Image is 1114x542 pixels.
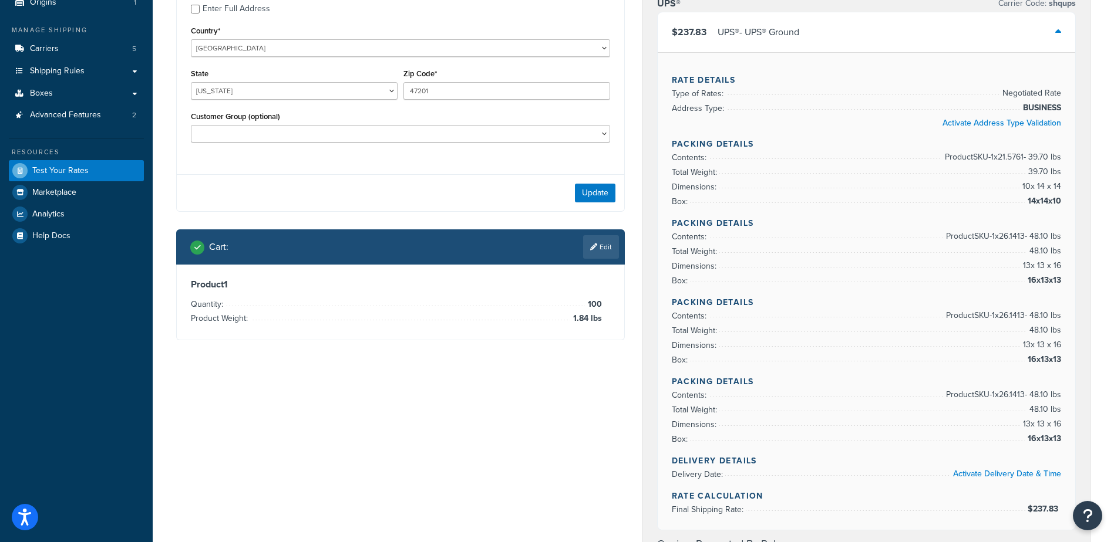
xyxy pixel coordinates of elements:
span: Negotiated Rate [999,86,1061,100]
a: Help Docs [9,225,144,246]
span: Contents: [672,310,709,322]
li: Advanced Features [9,104,144,126]
h4: Packing Details [672,375,1062,388]
div: Manage Shipping [9,25,144,35]
span: BUSINESS [1020,101,1061,115]
span: 16x13x13 [1025,273,1061,287]
span: Product SKU-1 x 26.1413 - 48.10 lbs [943,388,1061,402]
div: Resources [9,147,144,157]
span: 100 [585,297,602,311]
h4: Delivery Details [672,455,1062,467]
span: Dimensions: [672,260,719,272]
span: Product SKU-1 x 26.1413 - 48.10 lbs [943,229,1061,243]
span: Contents: [672,231,709,243]
a: Advanced Features2 [9,104,144,126]
label: Country* [191,26,220,35]
button: Update [575,184,615,202]
span: 13 x 13 x 16 [1020,259,1061,273]
span: Contents: [672,151,709,164]
span: Total Weight: [672,245,720,258]
h4: Packing Details [672,217,1062,229]
span: Boxes [30,89,53,99]
span: 16x13x13 [1025,432,1061,446]
a: Analytics [9,204,144,225]
h3: Product 1 [191,279,610,290]
input: Enter Full Address [191,5,200,13]
span: $237.83 [1028,503,1061,515]
label: Zip Code* [403,69,437,78]
span: Product SKU-1 x 26.1413 - 48.10 lbs [943,309,1061,323]
label: State [191,69,208,78]
span: Total Weight: [672,324,720,337]
h4: Packing Details [672,138,1062,150]
span: 13 x 13 x 16 [1020,417,1061,431]
a: Boxes [9,83,144,104]
span: Product SKU-1 x 21.5761 - 39.70 lbs [942,150,1061,164]
span: 5 [132,44,136,54]
a: Activate Address Type Validation [943,117,1061,129]
a: Edit [583,235,619,259]
span: Box: [672,195,691,208]
span: 1.84 lbs [570,311,602,326]
a: Marketplace [9,182,144,203]
span: Dimensions: [672,418,719,431]
h4: Packing Details [672,296,1062,309]
span: Product Weight: [191,312,251,324]
span: 16x13x13 [1025,353,1061,367]
span: 48.10 lbs [1027,244,1061,258]
h2: Cart : [209,242,228,252]
label: Customer Group (optional) [191,112,280,121]
span: Box: [672,275,691,287]
span: Final Shipping Rate: [672,503,746,516]
span: Dimensions: [672,339,719,351]
span: Help Docs [32,231,70,241]
button: Open Resource Center [1073,501,1102,530]
li: Carriers [9,38,144,60]
span: Dimensions: [672,181,719,193]
span: 10 x 14 x 14 [1019,179,1061,194]
span: 13 x 13 x 16 [1020,338,1061,352]
a: Shipping Rules [9,60,144,82]
span: Analytics [32,209,65,219]
span: Total Weight: [672,166,720,178]
div: Enter Full Address [203,1,270,17]
span: Advanced Features [30,110,101,120]
span: Carriers [30,44,59,54]
span: 39.70 lbs [1025,165,1061,179]
span: $237.83 [672,25,706,39]
span: Marketplace [32,188,76,198]
div: UPS® - UPS® Ground [718,24,799,40]
span: Contents: [672,389,709,401]
span: Quantity: [191,298,226,310]
span: 48.10 lbs [1027,323,1061,337]
span: Total Weight: [672,404,720,416]
span: Type of Rates: [672,87,726,100]
span: 14x14x10 [1025,194,1061,208]
span: 2 [132,110,136,120]
a: Test Your Rates [9,160,144,181]
span: 48.10 lbs [1027,402,1061,416]
span: Shipping Rules [30,66,85,76]
span: Box: [672,433,691,445]
span: Address Type: [672,102,727,114]
h4: Rate Details [672,74,1062,86]
a: Activate Delivery Date & Time [953,468,1061,480]
a: Carriers5 [9,38,144,60]
span: Delivery Date: [672,468,726,480]
span: Test Your Rates [32,166,89,176]
span: Box: [672,354,691,366]
h4: Rate Calculation [672,490,1062,502]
